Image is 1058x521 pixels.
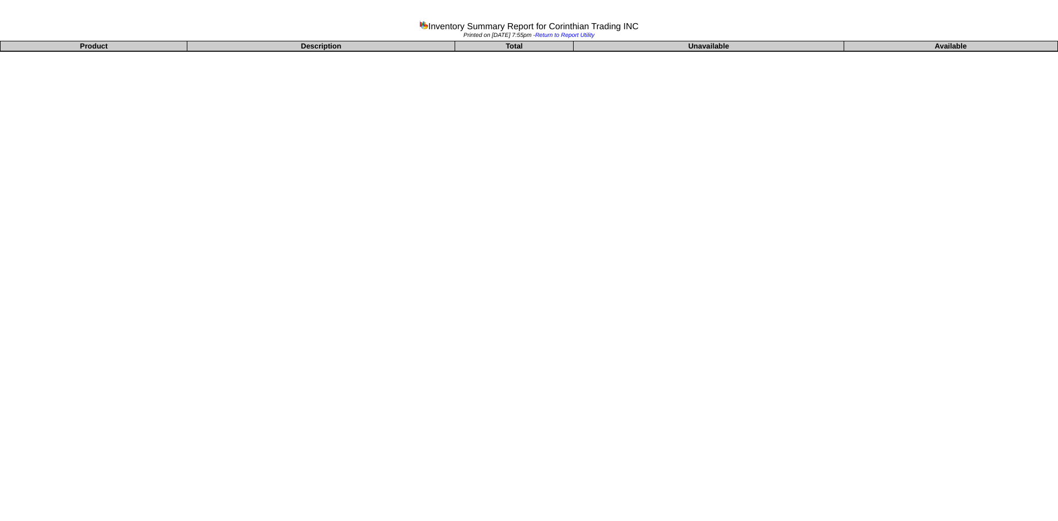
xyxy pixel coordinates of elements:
a: Return to Report Utility [535,32,595,39]
th: Unavailable [574,41,844,51]
th: Total [455,41,573,51]
th: Product [1,41,187,51]
img: graph.gif [419,20,428,29]
th: Description [187,41,455,51]
th: Available [844,41,1057,51]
